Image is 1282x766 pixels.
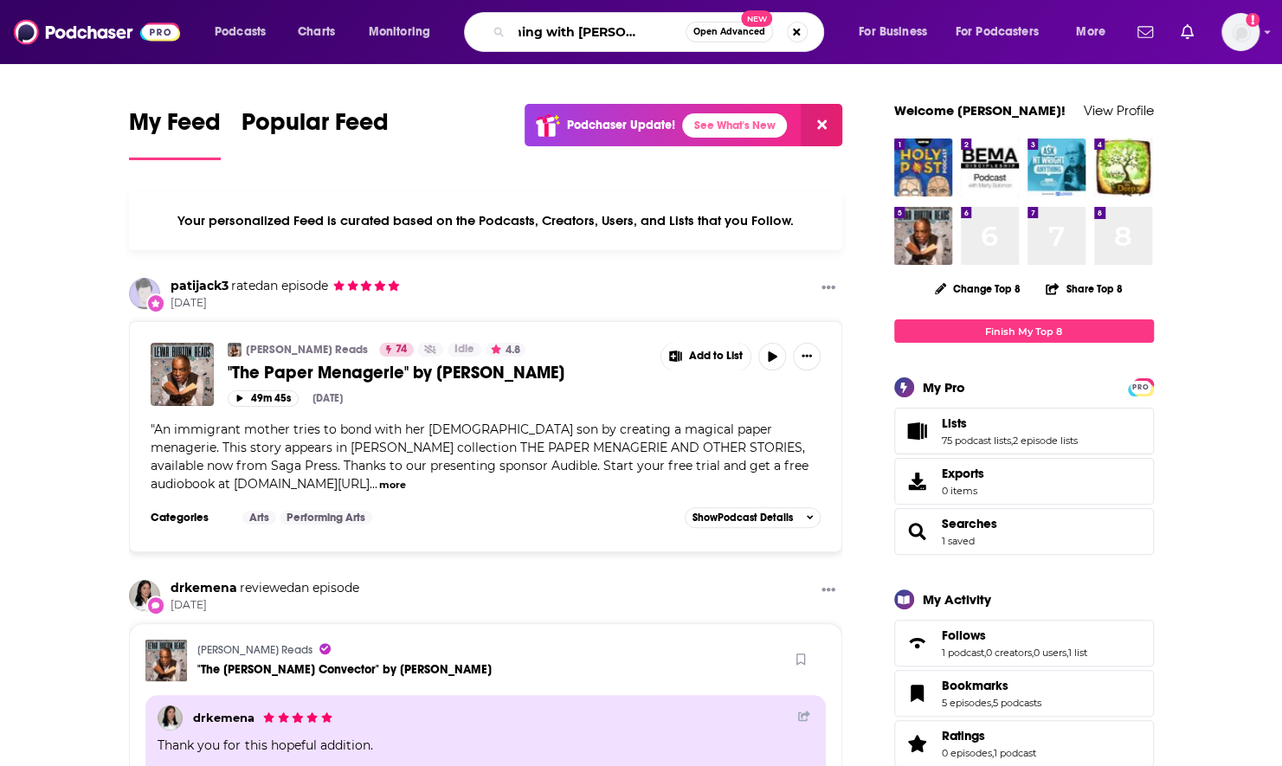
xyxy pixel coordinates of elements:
span: For Business [859,20,927,44]
span: reviewed [240,580,294,595]
a: Finish My Top 8 [894,319,1154,343]
a: Show notifications dropdown [1131,17,1160,47]
span: [DATE] [171,598,359,613]
span: Idle [454,341,474,358]
span: For Podcasters [956,20,1039,44]
button: open menu [203,18,288,46]
img: patijack3 [129,278,160,309]
a: patijack3 [171,278,229,293]
button: ShowPodcast Details [685,507,821,528]
span: , [992,747,994,759]
span: Bookmarks [894,670,1154,717]
div: My Pro [923,379,965,396]
button: Show More Button [815,278,842,299]
button: Show More Button [815,580,842,602]
span: , [991,697,993,709]
span: , [1011,434,1013,447]
a: "The Paper Menagerie" by [PERSON_NAME] [228,362,648,383]
button: Show More Button [793,343,821,370]
a: Performing Arts [280,511,372,525]
button: open menu [847,18,949,46]
button: Share Top 8 [1045,272,1123,306]
a: 74 [379,343,414,357]
a: [PERSON_NAME] Reads [246,343,368,357]
span: Popular Feed [242,107,389,147]
a: drkemena [129,580,160,611]
button: open menu [357,18,453,46]
a: 1 saved [942,535,975,547]
span: Exports [900,469,935,493]
a: LeVar Burton Reads [894,207,952,265]
input: Search podcasts, credits, & more... [512,18,686,46]
img: "The Toynbee Convector" by Ray Bradbury [145,640,187,681]
a: Idle [448,343,481,357]
span: " [151,422,808,492]
span: Follows [894,620,1154,666]
a: Ask NT Wright Anything [1028,138,1086,196]
button: Change Top 8 [924,278,1032,299]
a: Show notifications dropdown [1174,17,1201,47]
span: , [984,647,986,659]
span: More [1076,20,1105,44]
span: "The Paper Menagerie" by [PERSON_NAME] [228,362,564,383]
img: "The Paper Menagerie" by Ken Liu [151,343,214,406]
span: Exports [942,466,984,481]
button: 4.8 [486,343,525,357]
p: Podchaser Update! [567,118,675,132]
a: Ratings [942,728,1036,743]
span: ... [370,476,377,492]
a: 75 podcast lists [942,434,1011,447]
div: New Rating [146,293,165,312]
h3: Categories [151,511,229,525]
a: Arts [242,511,276,525]
div: Search podcasts, credits, & more... [480,12,841,52]
a: Welcome [PERSON_NAME]! [894,102,1066,119]
img: Podchaser - Follow, Share and Rate Podcasts [14,16,180,48]
a: 1 list [1068,647,1087,659]
a: LeVar Burton Reads [197,643,312,657]
span: Charts [298,20,335,44]
button: open menu [1064,18,1127,46]
a: Lists [900,419,935,443]
span: New [741,10,772,27]
a: drkemena [193,711,254,724]
svg: Add a profile image [1246,13,1259,27]
span: Searches [894,508,1154,555]
span: 74 [396,341,407,358]
a: Lists [942,415,1078,431]
a: 0 creators [986,647,1032,659]
span: My Feed [129,107,221,147]
img: Write from the Deep [1094,138,1152,196]
span: an episode [229,278,328,293]
span: rated [231,278,263,293]
button: more [379,478,406,492]
a: 1 podcast [942,647,984,659]
a: Popular Feed [242,107,389,160]
a: drkemena [171,580,237,595]
a: 0 users [1034,647,1066,659]
button: Show More Button [661,343,751,370]
img: The BEMA Podcast [961,138,1019,196]
div: [DATE] [312,392,343,404]
a: 2 episode lists [1013,434,1078,447]
a: Exports [894,458,1154,505]
span: [DATE] [171,296,401,311]
span: Follows [942,628,986,643]
a: Bookmarks [942,678,1041,693]
a: Follows [942,628,1087,643]
a: Ratings [900,731,935,756]
a: Searches [900,519,935,544]
img: The Holy Post [894,138,952,196]
div: drkemena's Rating: 5 out of 5 [261,707,333,728]
div: Your personalized Feed is curated based on the Podcasts, Creators, Users, and Lists that you Follow. [129,191,843,250]
a: 0 episodes [942,747,992,759]
img: drkemena [158,705,183,731]
a: Searches [942,516,997,531]
a: View Profile [1084,102,1154,119]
